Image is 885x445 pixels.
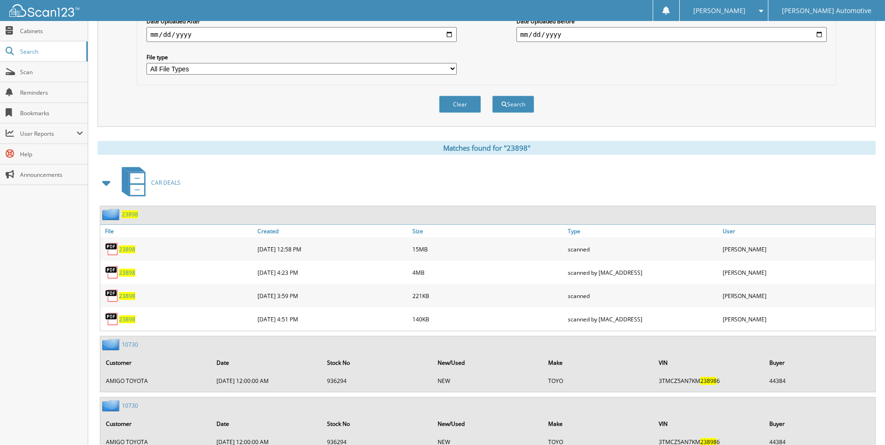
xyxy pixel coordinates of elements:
[116,164,181,201] a: CAR DEALS
[101,414,211,433] th: Customer
[700,377,717,385] span: 23898
[101,353,211,372] th: Customer
[20,68,83,76] span: Scan
[122,341,138,348] a: 10730
[119,245,135,253] a: 23898
[105,289,119,303] img: PDF.png
[102,400,122,411] img: folder2.png
[410,310,565,328] div: 140KB
[255,225,410,237] a: Created
[654,373,764,389] td: 3TMCZ5AN7KM 6
[101,373,211,389] td: AMIGO TOYOTA
[212,353,321,372] th: Date
[322,373,432,389] td: 936294
[765,414,874,433] th: Buyer
[102,339,122,350] img: folder2.png
[516,17,827,25] label: Date Uploaded Before
[151,179,181,187] span: CAR DEALS
[565,286,720,305] div: scanned
[516,27,827,42] input: end
[255,310,410,328] div: [DATE] 4:51 PM
[255,263,410,282] div: [DATE] 4:23 PM
[105,312,119,326] img: PDF.png
[105,265,119,279] img: PDF.png
[322,414,432,433] th: Stock No
[720,225,875,237] a: User
[322,353,432,372] th: Stock No
[20,150,83,158] span: Help
[433,373,543,389] td: NEW
[720,286,875,305] div: [PERSON_NAME]
[9,4,79,17] img: scan123-logo-white.svg
[122,210,138,218] a: 23898
[146,53,457,61] label: File type
[98,141,876,155] div: Matches found for "23898"
[20,27,83,35] span: Cabinets
[20,48,82,56] span: Search
[765,373,874,389] td: 44384
[433,353,543,372] th: New/Used
[146,17,457,25] label: Date Uploaded After
[720,263,875,282] div: [PERSON_NAME]
[410,225,565,237] a: Size
[212,414,321,433] th: Date
[122,402,138,410] a: 10730
[20,109,83,117] span: Bookmarks
[544,353,653,372] th: Make
[693,8,746,14] span: [PERSON_NAME]
[782,8,871,14] span: [PERSON_NAME] Automotive
[146,27,457,42] input: start
[119,315,135,323] a: 23898
[20,171,83,179] span: Announcements
[565,225,720,237] a: Type
[410,286,565,305] div: 221KB
[20,130,77,138] span: User Reports
[720,240,875,258] div: [PERSON_NAME]
[410,263,565,282] div: 4MB
[212,373,321,389] td: [DATE] 12:00:00 AM
[20,89,83,97] span: Reminders
[100,225,255,237] a: File
[565,263,720,282] div: scanned by [MAC_ADDRESS]
[565,310,720,328] div: scanned by [MAC_ADDRESS]
[720,310,875,328] div: [PERSON_NAME]
[544,414,653,433] th: Make
[119,292,135,300] a: 23898
[765,353,874,372] th: Buyer
[119,269,135,277] a: 23898
[654,414,764,433] th: VIN
[838,400,885,445] iframe: Chat Widget
[255,240,410,258] div: [DATE] 12:58 PM
[544,373,653,389] td: TOYO
[433,414,543,433] th: New/Used
[102,209,122,220] img: folder2.png
[492,96,534,113] button: Search
[105,242,119,256] img: PDF.png
[410,240,565,258] div: 15MB
[565,240,720,258] div: scanned
[439,96,481,113] button: Clear
[255,286,410,305] div: [DATE] 3:59 PM
[654,353,764,372] th: VIN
